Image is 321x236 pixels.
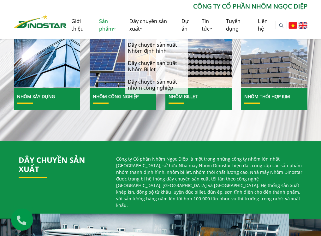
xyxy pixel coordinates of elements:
a: Nhôm Thỏi hợp kim [244,93,290,99]
a: Giới thiệu [67,11,94,39]
a: Dự án [177,11,197,39]
a: Dây chuyền sản xuất [125,11,176,39]
a: Nhôm Xây dựng [14,7,80,88]
a: Dây chuyền sản xuất Nhôm Billet [125,57,188,75]
img: Nhôm Xây dựng [14,6,80,87]
img: Nhôm Dinostar [14,15,67,28]
a: Nhôm Xây dựng [17,93,55,99]
p: CÔNG TY CỔ PHẦN NHÔM NGỌC DIỆP [67,2,307,11]
img: English [299,22,307,29]
a: Nhôm Thỏi hợp kim [241,7,307,88]
p: Công ty Cổ phần Nhôm Ngọc Diệp là một trong những công ty nhôm lớn nhất [GEOGRAPHIC_DATA], sở hữu... [116,156,302,209]
a: Tuyển dụng [221,11,253,39]
a: Dây chuyền sản xuất nhôm công nghiệp [125,76,188,94]
a: Nhôm Billet [169,93,198,99]
img: Nhôm Công nghiệp [89,6,156,87]
img: Nhôm Billet [165,6,231,87]
a: Nhôm Công nghiệp [90,7,156,88]
img: Nhôm Thỏi hợp kim [241,6,307,87]
a: Sản phẩm [94,11,125,39]
a: Dây chuyền sản xuất [19,155,85,174]
a: Nhôm Dinostar [14,12,67,28]
a: Nhôm Công nghiệp [93,93,139,99]
a: Dây chuyền sản xuất Nhôm định hình [125,39,188,57]
img: search [279,23,283,28]
a: Tin tức [197,11,221,39]
a: Liên hệ [253,11,276,39]
a: Nhôm Billet [165,7,232,88]
img: Tiếng Việt [288,22,297,29]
